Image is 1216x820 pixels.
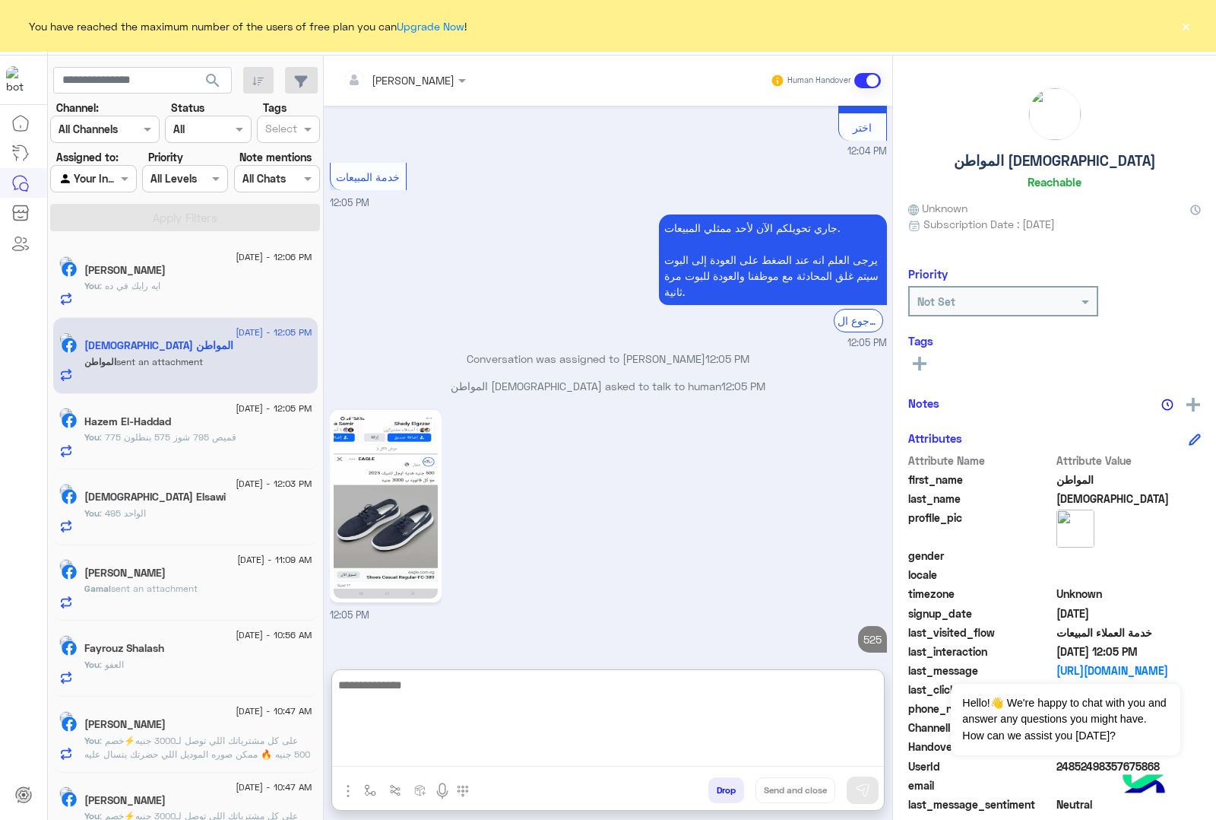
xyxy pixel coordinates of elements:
h5: Hesham Fathy [84,794,166,807]
label: Assigned to: [56,149,119,165]
span: 495 الواحد [100,507,146,519]
img: picture [59,332,73,346]
span: first_name [908,472,1053,488]
span: Attribute Name [908,453,1053,469]
img: Facebook [62,717,77,732]
span: [DATE] - 12:03 PM [236,477,312,491]
img: hulul-logo.png [1117,759,1170,812]
img: Facebook [62,489,77,504]
h6: Priority [908,267,948,281]
span: [DATE] - 10:47 AM [236,780,312,794]
span: Gamal [84,583,111,594]
h5: Islam Elsawi [84,491,226,504]
img: picture [59,559,73,573]
span: 0 [1056,796,1202,812]
span: ChannelId [908,720,1053,736]
span: العفو [100,659,124,670]
label: Note mentions [239,149,312,165]
p: المواطن [DEMOGRAPHIC_DATA] asked to talk to human [330,378,887,394]
span: last_message [908,663,1053,679]
img: send voice note [433,782,451,800]
span: 12:05 PM [330,197,369,208]
label: Channel: [56,100,99,116]
img: picture [1056,510,1094,548]
span: last_name [908,491,1053,507]
img: Facebook [62,413,77,428]
span: 2025-08-17T09:04:34.941Z [1056,605,1202,621]
span: 2025-08-17T09:05:26.312Z [1056,644,1202,659]
span: Subscription Date : [DATE] [923,216,1055,232]
img: send message [855,783,870,798]
span: على كل مشترياتك اللي توصل لـ3000 جنيه⚡خصم 500 جنيه 🔥 ممكن صوره الموديل اللي حضرتك بتسال عليه [84,735,310,760]
span: خدمة المبيعات [336,170,400,183]
img: picture [59,408,73,421]
span: null [1056,777,1202,793]
span: [DATE] - 12:05 PM [236,326,312,339]
span: Hello!👋 We're happy to chat with you and answer any questions you might have. How can we assist y... [951,684,1180,755]
img: select flow [364,784,376,796]
img: 533079108_2034380284028101_8309553291501585176_n.jpg [334,414,438,599]
label: Status [171,100,204,116]
h5: المواطن [DEMOGRAPHIC_DATA] [954,152,1156,170]
h6: Attributes [908,431,962,445]
span: [DATE] - 12:06 PM [236,250,312,264]
span: You [84,659,100,670]
span: You have reached the maximum number of the users of free plan you can ! [29,18,467,34]
span: اختر [853,121,872,134]
p: 17/8/2025, 1:07 PM [858,626,887,653]
div: الرجوع ال Bot [834,309,883,332]
button: search [195,67,232,100]
a: Upgrade Now [397,20,464,33]
img: add [1186,398,1200,412]
img: Facebook [62,262,77,277]
img: Facebook [62,564,77,580]
p: 17/8/2025, 12:05 PM [659,215,887,305]
img: send attachment [339,782,357,800]
span: last_clicked_button [908,682,1053,698]
button: select flow [358,777,383,803]
span: Unknown [908,200,967,216]
img: Facebook [62,338,77,353]
span: You [84,735,100,746]
img: Trigger scenario [389,784,401,796]
small: Human Handover [787,75,851,87]
img: create order [414,784,426,796]
span: [DATE] - 11:09 AM [237,553,312,567]
span: HandoverOn [908,739,1053,755]
span: sent an attachment [111,583,198,594]
span: signup_date [908,605,1053,621]
span: [DATE] - 12:05 PM [236,402,312,415]
span: search [204,72,222,90]
h6: Notes [908,396,939,410]
h5: Fayrouz Shalash [84,642,164,655]
span: 12:05 PM [330,609,369,621]
h5: Gamal Alsoudy [84,567,166,580]
span: last_message_sentiment [908,796,1053,812]
img: 713415422032625 [6,66,33,94]
button: Apply Filters [50,204,320,231]
img: picture [59,484,73,497]
span: 12:05 PM [705,352,749,365]
p: Conversation was assigned to [PERSON_NAME] [330,351,887,367]
span: You [84,280,100,291]
button: Trigger scenario [383,777,408,803]
span: profile_pic [908,510,1053,545]
img: picture [59,635,73,649]
span: You [84,507,100,519]
img: make a call [457,785,469,797]
span: 24852498357675868 [1056,758,1202,774]
span: sent an attachment [116,356,203,367]
h5: Mohamed Elghonamy [84,718,166,731]
h5: المواطن مصري [84,339,233,352]
label: Priority [148,149,183,165]
span: ايه رايك في ده [100,280,160,291]
span: UserId [908,758,1053,774]
h5: Sadek Bedo [84,264,166,277]
h6: Reachable [1028,175,1081,189]
span: قميص 795 شوز 575 بنطلون 775 [100,431,236,443]
span: last_visited_flow [908,625,1053,640]
img: picture [59,787,73,800]
span: You [84,431,100,443]
img: picture [59,256,73,270]
button: create order [408,777,433,803]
